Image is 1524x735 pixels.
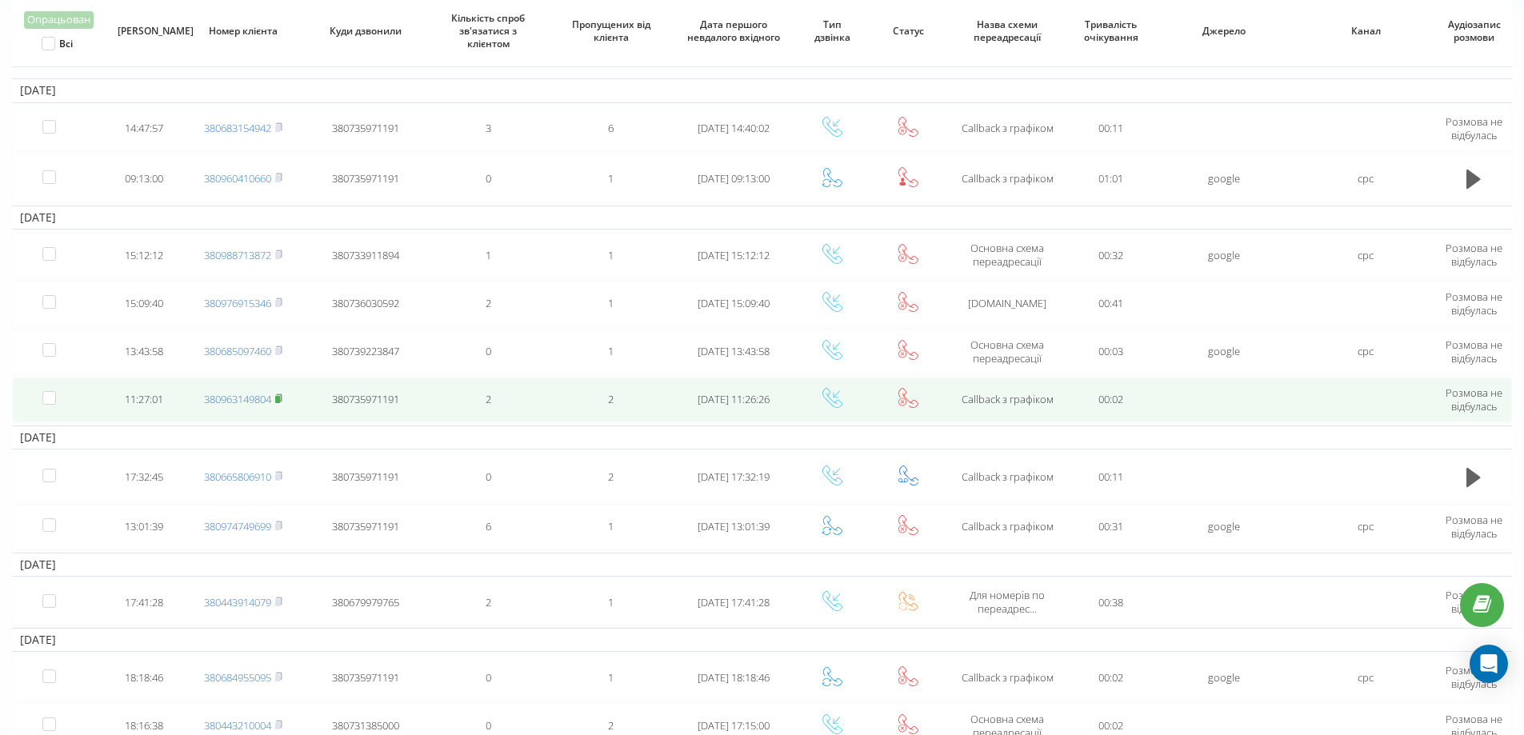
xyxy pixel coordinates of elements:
span: 1 [608,595,614,609]
td: 00:32 [1069,233,1154,278]
span: 380731385000 [332,718,399,733]
span: [PERSON_NAME] [118,25,171,38]
a: 380963149804 [204,392,271,406]
td: [DATE] [12,78,1512,102]
span: Розмова не відбулась [1446,663,1502,691]
span: Розмова не відбулась [1446,588,1502,616]
td: 18:18:46 [106,655,182,700]
span: 380735971191 [332,121,399,135]
span: 1 [608,296,614,310]
span: Пропущених від клієнта [563,18,659,43]
span: 380735971191 [332,171,399,186]
span: [DATE] 17:15:00 [698,718,770,733]
span: 1 [608,670,614,685]
span: Джерело [1168,25,1281,38]
td: 00:38 [1069,580,1154,625]
span: 0 [486,469,491,484]
span: [DATE] 11:26:26 [698,392,770,406]
td: 15:12:12 [106,233,182,278]
span: 2 [608,392,614,406]
label: Всі [42,37,73,50]
td: google [1154,655,1295,700]
span: Аудіозапис розмови [1447,18,1501,43]
td: google [1154,233,1295,278]
span: Розмова не відбулась [1446,338,1502,366]
span: Назва схеми переадресації [959,18,1055,43]
td: 13:01:39 [106,505,182,549]
span: [DATE] 13:43:58 [698,344,770,358]
td: cpc [1295,655,1437,700]
span: Розмова не відбулась [1446,114,1502,142]
span: 0 [486,670,491,685]
td: 13:43:58 [106,330,182,374]
a: 380685097460 [204,344,271,358]
td: Основна схема переадресації [946,233,1068,278]
span: 2 [608,469,614,484]
span: 0 [486,171,491,186]
td: google [1154,154,1295,202]
td: 17:32:45 [106,453,182,501]
span: [DATE] 15:12:12 [698,248,770,262]
span: Статус [882,25,935,38]
span: Розмова не відбулась [1446,513,1502,541]
span: 1 [486,248,491,262]
span: 1 [608,248,614,262]
td: [DOMAIN_NAME] [946,281,1068,326]
span: Тип дзвінка [806,18,859,43]
span: [DATE] 15:09:40 [698,296,770,310]
span: Канал [1310,25,1422,38]
span: 2 [608,718,614,733]
td: 14:47:57 [106,106,182,151]
td: 15:09:40 [106,281,182,326]
td: Callback з графіком [946,655,1068,700]
span: 0 [486,718,491,733]
a: 380443210004 [204,718,271,733]
a: 380683154942 [204,121,271,135]
td: Основна схема переадресації [946,330,1068,374]
td: Callback з графіком [946,377,1068,422]
a: 380684955095 [204,670,271,685]
span: 380679979765 [332,595,399,609]
td: cpc [1295,233,1437,278]
a: 380988713872 [204,248,271,262]
span: 380735971191 [332,519,399,533]
td: 00:31 [1069,505,1154,549]
span: 380735971191 [332,392,399,406]
td: Callback з графіком [946,154,1068,202]
span: Номер клієнта [195,25,291,38]
span: Для номерів по переадрес... [970,588,1045,616]
span: [DATE] 09:13:00 [698,171,770,186]
td: Callback з графіком [946,106,1068,151]
td: google [1154,330,1295,374]
td: 00:11 [1069,106,1154,151]
span: 380736030592 [332,296,399,310]
td: 00:11 [1069,453,1154,501]
span: Розмова не відбулась [1446,385,1502,413]
td: 00:41 [1069,281,1154,326]
td: [DATE] [12,628,1512,652]
span: Розмова не відбулась [1446,241,1502,269]
span: 2 [486,296,491,310]
td: 17:41:28 [106,580,182,625]
div: Open Intercom Messenger [1470,645,1508,683]
span: Дата першого невдалого вхідного [686,18,782,43]
span: [DATE] 17:41:28 [698,595,770,609]
td: [DATE] [12,206,1512,230]
span: Кількість спроб зв'язатися з клієнтом [441,12,537,50]
span: 1 [608,519,614,533]
span: Куди дзвонили [318,25,414,38]
span: 2 [486,595,491,609]
span: 0 [486,344,491,358]
span: [DATE] 13:01:39 [698,519,770,533]
td: cpc [1295,154,1437,202]
td: cpc [1295,330,1437,374]
td: cpc [1295,505,1437,549]
a: 380974749699 [204,519,271,533]
span: Тривалість очікування [1080,18,1142,43]
span: 380739223847 [332,344,399,358]
td: 11:27:01 [106,377,182,422]
td: 00:02 [1069,655,1154,700]
span: 380735971191 [332,670,399,685]
span: Розмова не відбулась [1446,290,1502,318]
a: 380960410660 [204,171,271,186]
